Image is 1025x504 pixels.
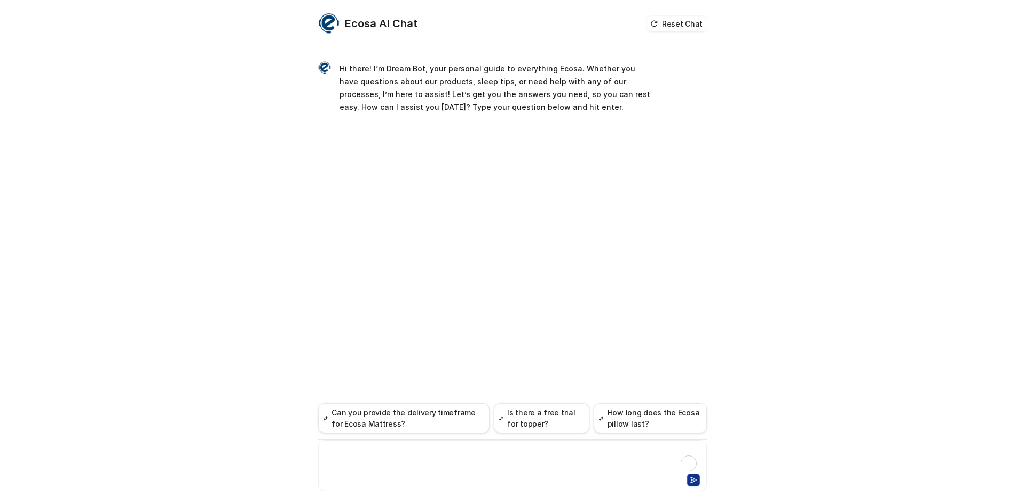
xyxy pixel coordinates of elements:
[318,403,490,433] button: Can you provide the delivery timeframe for Ecosa Mattress?
[340,62,652,114] p: Hi there! I’m Dream Bot, your personal guide to everything Ecosa. Whether you have questions abou...
[345,16,417,31] h2: Ecosa AI Chat
[318,13,340,34] img: Widget
[318,61,331,74] img: Widget
[647,16,707,31] button: Reset Chat
[321,447,704,471] div: To enrich screen reader interactions, please activate Accessibility in Grammarly extension settings
[494,403,589,433] button: Is there a free trial for topper?
[594,403,707,433] button: How long does the Ecosa pillow last?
